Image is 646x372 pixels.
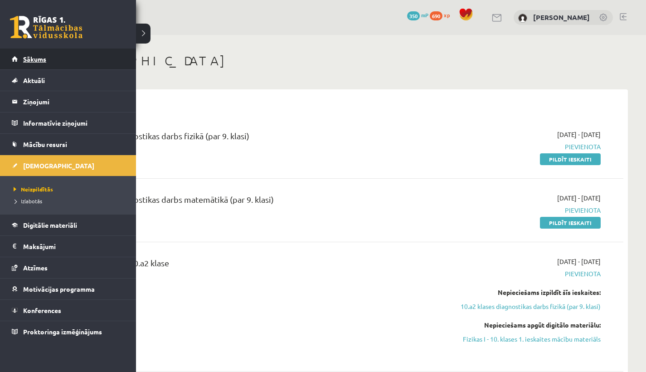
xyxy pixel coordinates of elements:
[23,236,125,257] legend: Maksājumi
[23,306,61,314] span: Konferences
[557,130,601,139] span: [DATE] - [DATE]
[23,221,77,229] span: Digitālie materiāli
[533,13,590,22] a: [PERSON_NAME]
[12,279,125,299] a: Motivācijas programma
[23,55,46,63] span: Sākums
[12,155,125,176] a: [DEMOGRAPHIC_DATA]
[432,288,601,297] div: Nepieciešams izpildīt šīs ieskaites:
[432,142,601,152] span: Pievienota
[54,53,628,69] h1: [DEMOGRAPHIC_DATA]
[12,134,125,155] a: Mācību resursi
[10,16,83,39] a: Rīgas 1. Tālmācības vidusskola
[23,264,48,272] span: Atzīmes
[557,257,601,266] span: [DATE] - [DATE]
[68,193,418,210] div: 10.a2 klases diagnostikas darbs matemātikā (par 9. klasi)
[23,285,95,293] span: Motivācijas programma
[432,334,601,344] a: Fizikas I - 10. klases 1. ieskaites mācību materiāls
[12,215,125,235] a: Digitālie materiāli
[11,197,42,205] span: Izlabotās
[12,257,125,278] a: Atzīmes
[12,70,125,91] a: Aktuāli
[68,257,418,274] div: Fizika 1. ieskaite 10.a2 klase
[407,11,428,19] a: 350 mP
[557,193,601,203] span: [DATE] - [DATE]
[430,11,442,20] span: 690
[12,300,125,321] a: Konferences
[23,76,45,84] span: Aktuāli
[68,130,418,147] div: 10.a2 klases diagnostikas darbs fizikā (par 9. klasi)
[432,302,601,311] a: 10.a2 klases diagnostikas darbs fizikā (par 9. klasi)
[432,269,601,279] span: Pievienota
[11,197,127,205] a: Izlabotās
[432,206,601,215] span: Pievienota
[444,11,450,19] span: xp
[23,140,67,148] span: Mācību resursi
[23,113,125,133] legend: Informatīvie ziņojumi
[421,11,428,19] span: mP
[432,320,601,330] div: Nepieciešams apgūt digitālo materiālu:
[23,91,125,112] legend: Ziņojumi
[407,11,420,20] span: 350
[540,217,601,229] a: Pildīt ieskaiti
[430,11,454,19] a: 690 xp
[12,236,125,257] a: Maksājumi
[23,328,102,336] span: Proktoringa izmēģinājums
[11,185,127,193] a: Neizpildītās
[12,321,125,342] a: Proktoringa izmēģinājums
[12,49,125,69] a: Sākums
[12,91,125,112] a: Ziņojumi
[23,162,94,170] span: [DEMOGRAPHIC_DATA]
[540,153,601,165] a: Pildīt ieskaiti
[518,14,527,23] img: Rūta Talle
[12,113,125,133] a: Informatīvie ziņojumi
[11,186,53,193] span: Neizpildītās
